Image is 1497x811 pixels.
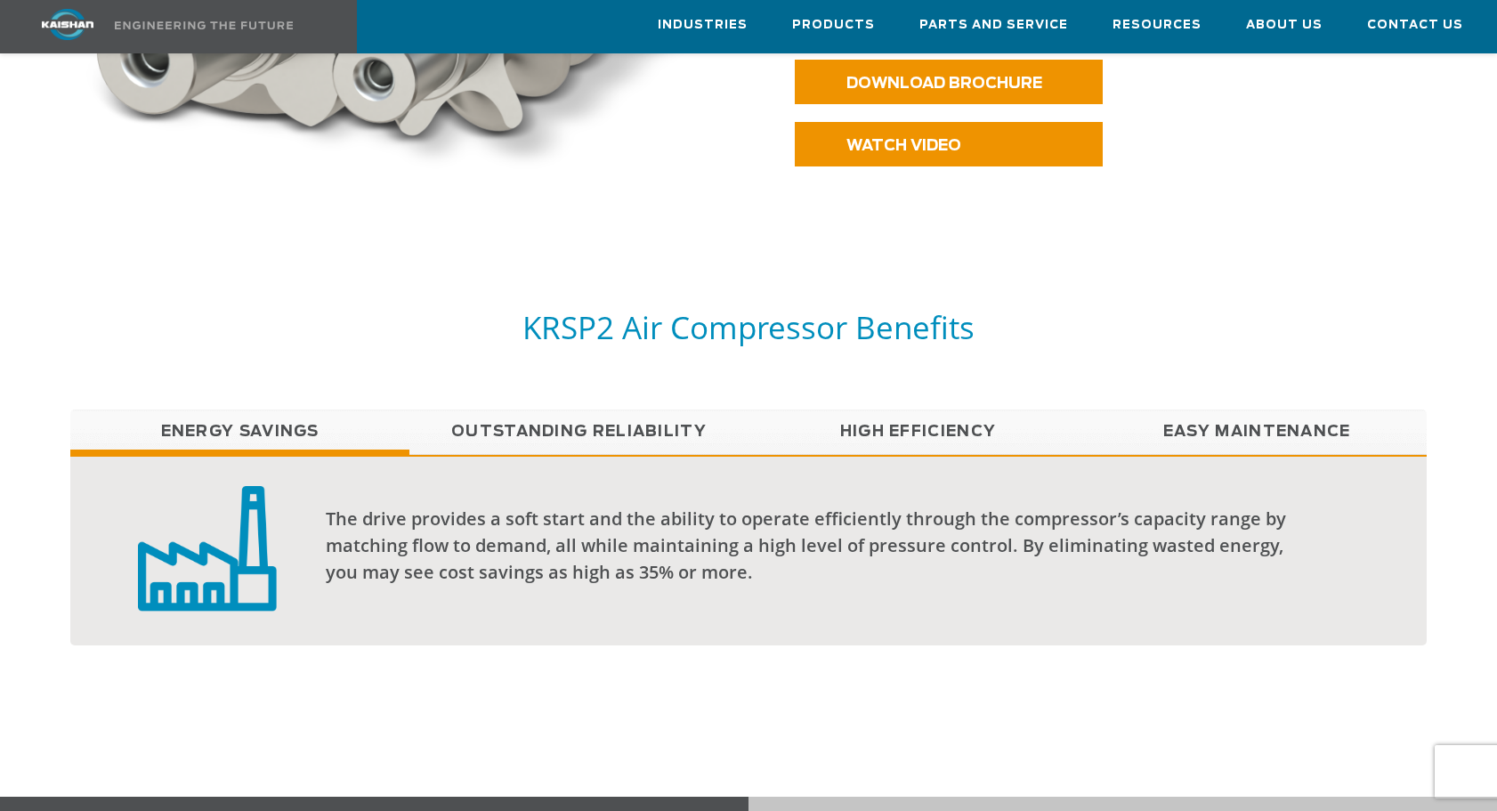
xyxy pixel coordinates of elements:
a: Energy Savings [70,410,409,454]
a: Products [792,1,875,49]
a: Easy Maintenance [1088,410,1427,454]
span: DOWNLOAD BROCHURE [846,76,1042,91]
span: Products [792,15,875,36]
span: Parts and Service [919,15,1068,36]
a: DOWNLOAD BROCHURE [795,60,1103,104]
img: kaishan logo [1,9,134,40]
div: Energy Savings [70,455,1426,645]
img: Engineering the future [115,21,293,29]
a: About Us [1246,1,1323,49]
a: Resources [1113,1,1202,49]
span: Industries [658,15,748,36]
span: Contact Us [1367,15,1463,36]
a: Industries [658,1,748,49]
a: Outstanding Reliability [409,410,748,454]
a: Parts and Service [919,1,1068,49]
span: About Us [1246,15,1323,36]
div: The drive provides a soft start and the ability to operate efficiently through the compressor’s c... [326,506,1316,586]
a: WATCH VIDEO [795,122,1103,166]
img: low capital investment badge [138,483,277,612]
a: High Efficiency [748,410,1088,454]
h5: KRSP2 Air Compressor Benefits [70,307,1426,347]
span: WATCH VIDEO [846,138,961,153]
a: Contact Us [1367,1,1463,49]
span: Resources [1113,15,1202,36]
